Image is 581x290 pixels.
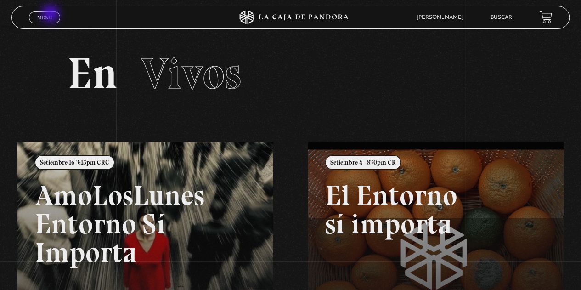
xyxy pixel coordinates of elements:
[412,15,473,20] span: [PERSON_NAME]
[37,15,52,20] span: Menu
[34,22,56,28] span: Cerrar
[68,52,514,96] h2: En
[540,11,552,23] a: View your shopping cart
[491,15,512,20] a: Buscar
[141,47,241,100] span: Vivos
